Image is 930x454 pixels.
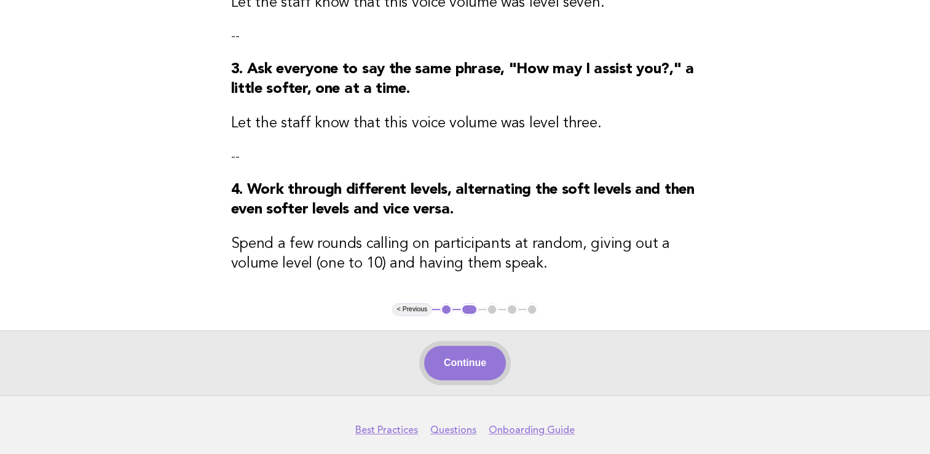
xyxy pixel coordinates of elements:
[424,346,506,380] button: Continue
[231,28,699,45] p: --
[231,234,699,274] h3: Spend a few rounds calling on participants at random, giving out a volume level (one to 10) and h...
[355,424,418,436] a: Best Practices
[231,114,699,133] h3: Let the staff know that this voice volume was level three.
[231,148,699,165] p: --
[440,303,452,316] button: 1
[392,303,432,316] button: < Previous
[489,424,575,436] a: Onboarding Guide
[231,62,694,97] strong: 3. Ask everyone to say the same phrase, "How may I assist you?," a little softer, one at a time.
[231,183,695,217] strong: 4. Work through different levels, alternating the soft levels and then even softer levels and vic...
[460,303,478,316] button: 2
[430,424,476,436] a: Questions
